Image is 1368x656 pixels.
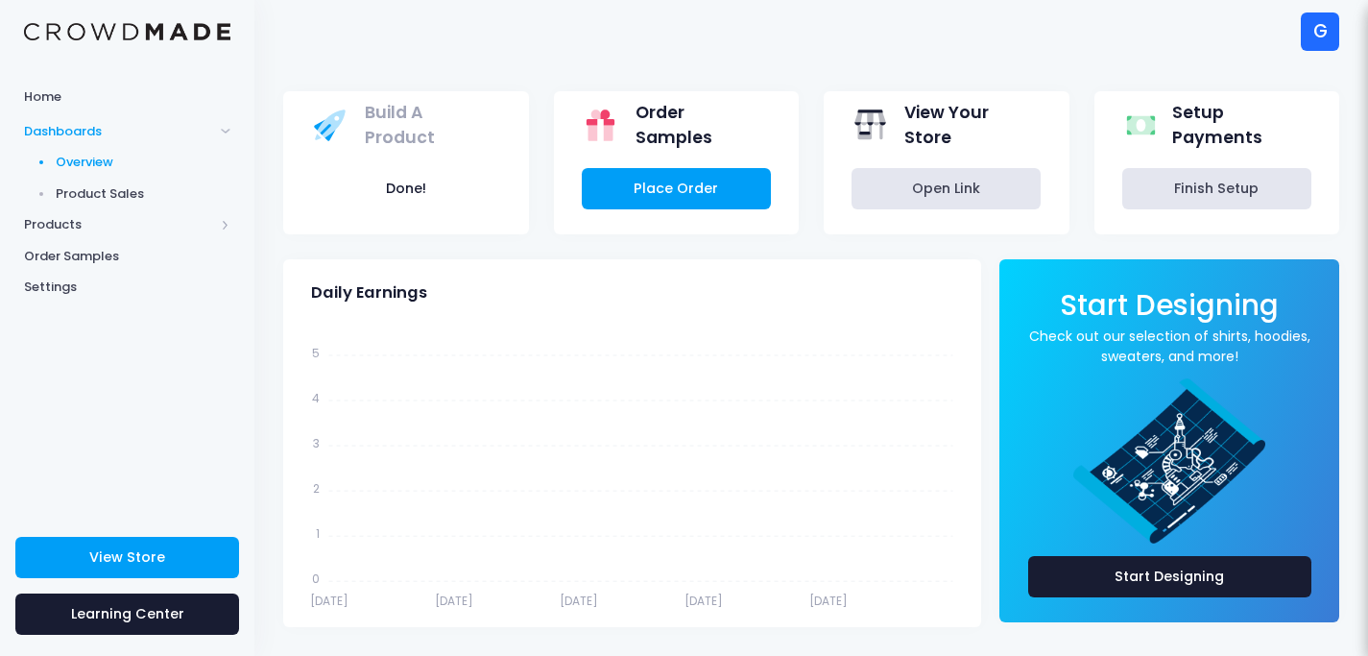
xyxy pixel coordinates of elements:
[316,524,320,541] tspan: 1
[904,100,1035,151] span: View Your Store
[582,168,771,209] a: Place Order
[1301,12,1339,51] div: G
[312,344,320,360] tspan: 5
[312,389,320,405] tspan: 4
[24,87,230,107] span: Home
[311,283,427,303] span: Daily Earnings
[24,215,214,234] span: Products
[1172,100,1305,151] span: Setup Payments
[56,153,231,172] span: Overview
[71,604,184,623] span: Learning Center
[24,122,214,141] span: Dashboards
[684,593,723,609] tspan: [DATE]
[311,168,500,209] button: Done!
[365,100,494,151] span: Build A Product
[313,434,320,450] tspan: 3
[313,479,320,496] tspan: 2
[852,168,1041,209] a: Open Link
[435,593,473,609] tspan: [DATE]
[15,537,239,578] a: View Store
[24,247,230,266] span: Order Samples
[24,278,230,297] span: Settings
[89,547,165,567] span: View Store
[1122,168,1311,209] a: Finish Setup
[1060,302,1279,320] a: Start Designing
[560,593,598,609] tspan: [DATE]
[24,23,230,41] img: Logo
[1028,556,1311,597] a: Start Designing
[1060,285,1279,325] span: Start Designing
[1028,327,1311,367] a: Check out our selection of shirts, hoodies, sweaters, and more!
[310,593,348,609] tspan: [DATE]
[809,593,848,609] tspan: [DATE]
[15,594,239,635] a: Learning Center
[56,184,231,204] span: Product Sales
[636,100,764,151] span: Order Samples
[312,570,320,586] tspan: 0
